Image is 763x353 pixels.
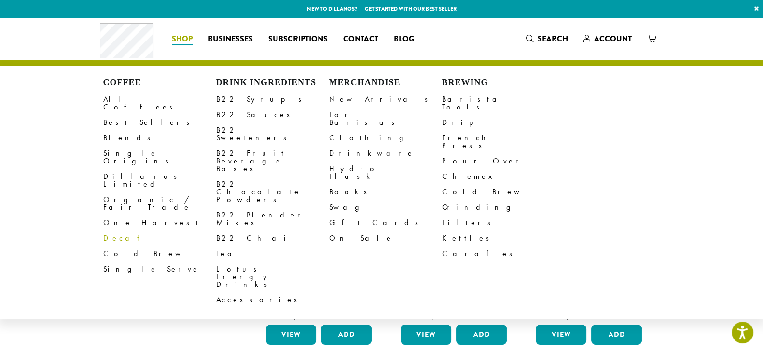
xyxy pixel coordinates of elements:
[398,168,509,321] a: Bodum Electric Water Kettle $25.00
[537,33,568,44] span: Search
[442,246,555,261] a: Carafes
[216,231,329,246] a: B22 Chai
[442,92,555,115] a: Barista Tools
[594,33,631,44] span: Account
[216,246,329,261] a: Tea
[103,146,216,169] a: Single Origins
[401,325,451,345] a: View
[216,261,329,292] a: Lotus Energy Drinks
[365,5,457,13] a: Get started with our best seller
[591,325,642,345] button: Add
[394,33,414,45] span: Blog
[533,168,644,321] a: Bodum Handheld Milk Frother $10.00
[329,231,442,246] a: On Sale
[329,78,442,88] h4: Merchandise
[266,325,317,345] a: View
[103,192,216,215] a: Organic / Fair Trade
[518,31,575,47] a: Search
[329,184,442,200] a: Books
[329,107,442,130] a: For Baristas
[103,78,216,88] h4: Coffee
[321,325,372,345] button: Add
[329,146,442,161] a: Drinkware
[442,78,555,88] h4: Brewing
[442,231,555,246] a: Kettles
[442,215,555,231] a: Filters
[103,246,216,261] a: Cold Brew
[442,153,555,169] a: Pour Over
[329,92,442,107] a: New Arrivals
[442,200,555,215] a: Grinding
[216,207,329,231] a: B22 Blender Mixes
[268,33,328,45] span: Subscriptions
[536,325,586,345] a: View
[264,168,375,321] a: Bodum Electric Milk Frother $30.00
[216,176,329,207] a: B22 Chocolate Powders
[456,325,507,345] button: Add
[216,107,329,122] a: B22 Sauces
[216,78,329,88] h4: Drink Ingredients
[442,169,555,184] a: Chemex
[103,169,216,192] a: Dillanos Limited
[216,92,329,107] a: B22 Syrups
[103,115,216,130] a: Best Sellers
[442,184,555,200] a: Cold Brew
[103,231,216,246] a: Decaf
[103,92,216,115] a: All Coffees
[442,130,555,153] a: French Press
[442,115,555,130] a: Drip
[172,33,193,45] span: Shop
[216,146,329,176] a: B22 Fruit Beverage Bases
[343,33,378,45] span: Contact
[103,261,216,277] a: Single Serve
[329,161,442,184] a: Hydro Flask
[103,130,216,146] a: Blends
[329,215,442,231] a: Gift Cards
[103,215,216,231] a: One Harvest
[208,33,253,45] span: Businesses
[216,122,329,146] a: B22 Sweeteners
[164,31,200,47] a: Shop
[329,130,442,146] a: Clothing
[329,200,442,215] a: Swag
[216,292,329,308] a: Accessories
